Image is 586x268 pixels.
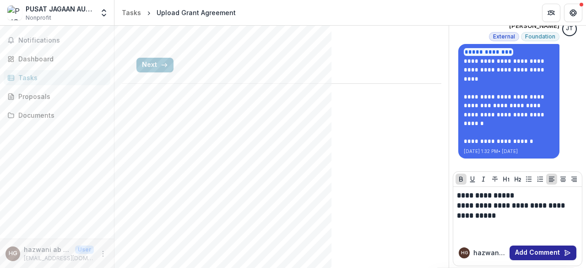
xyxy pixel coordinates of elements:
button: Bullet List [523,174,534,185]
button: Italicize [478,174,489,185]
div: hazwani ab ghani [9,251,17,257]
div: Josselyn Tan [566,26,573,32]
img: PUSAT JAGAAN AUTISME CHUKAI [7,5,22,20]
button: Align Left [546,174,557,185]
div: Dashboard [18,54,103,64]
a: Proposals [4,89,110,104]
nav: breadcrumb [118,6,239,19]
div: hazwani ab ghani [461,251,468,255]
p: [DATE] 1:32 PM • [DATE] [464,148,554,155]
button: Next [136,58,174,72]
p: hazwani ab ghani [24,245,71,254]
p: [PERSON_NAME] [509,22,559,31]
div: PUSAT JAGAAN AUTISME CHUKAI [26,4,94,14]
span: Foundation [525,33,555,40]
span: Notifications [18,37,107,44]
p: [EMAIL_ADDRESS][DOMAIN_NAME] [24,254,94,263]
a: Dashboard [4,51,110,66]
button: Align Center [558,174,569,185]
button: Ordered List [535,174,546,185]
p: hazwani a [473,248,506,257]
a: Tasks [118,6,145,19]
a: Tasks [4,70,110,85]
button: Partners [542,4,560,22]
button: Heading 2 [512,174,523,185]
div: Tasks [122,8,141,17]
span: External [493,33,515,40]
button: Add Comment [510,246,576,260]
button: Bold [456,174,467,185]
button: Heading 1 [501,174,512,185]
div: Upload Grant Agreement [157,8,236,17]
button: Strike [489,174,500,185]
div: Tasks [18,73,103,82]
div: Proposals [18,92,103,101]
p: User [75,246,94,254]
button: Notifications [4,33,110,48]
button: Open entity switcher [98,4,110,22]
button: Get Help [564,4,582,22]
button: Align Right [569,174,580,185]
button: More [98,248,109,259]
button: Underline [467,174,478,185]
a: Documents [4,108,110,123]
div: Documents [18,110,103,120]
span: Nonprofit [26,14,51,22]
